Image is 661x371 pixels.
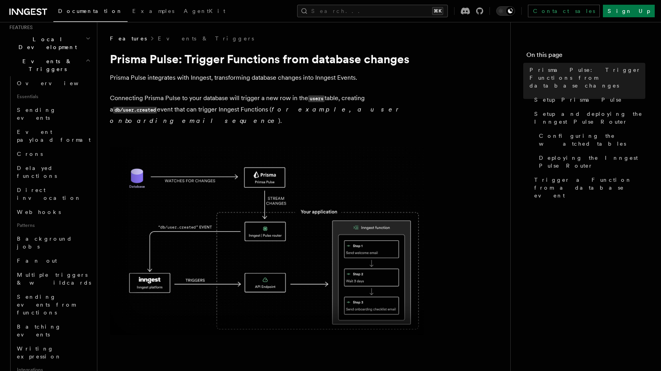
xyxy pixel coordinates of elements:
a: Sign Up [603,5,655,17]
a: Multiple triggers & wildcards [14,268,92,290]
kbd: ⌘K [432,7,443,15]
a: Configuring the watched tables [536,129,645,151]
span: Event payload format [17,129,91,143]
a: Direct invocation [14,183,92,205]
p: Prisma Pulse integrates with Inngest, transforming database changes into Inngest Events. [110,72,424,83]
span: Configuring the watched tables [539,132,645,148]
span: Features [110,35,147,42]
a: Deploying the Inngest Pulse Router [536,151,645,173]
button: Toggle dark mode [496,6,515,16]
span: Overview [17,80,98,86]
span: Delayed functions [17,165,57,179]
span: Setup and deploying the Inngest Pulse Router [534,110,645,126]
a: Background jobs [14,232,92,254]
span: Background jobs [17,236,72,250]
span: Direct invocation [17,187,81,201]
span: Events & Triggers [6,57,86,73]
span: Writing expression [17,345,62,360]
a: Writing expression [14,342,92,364]
button: Search...⌘K [297,5,448,17]
img: Prisma Pulse watches your database for changes and streams them to your Inngest Pulse Router. The... [110,147,424,335]
button: Events & Triggers [6,54,92,76]
a: Overview [14,76,92,90]
span: Fan out [17,258,57,264]
button: Local Development [6,32,92,54]
span: Examples [132,8,174,14]
a: Events & Triggers [158,35,254,42]
a: Sending events from functions [14,290,92,320]
span: Local Development [6,35,86,51]
span: Prisma Pulse: Trigger Functions from database changes [530,66,645,90]
a: AgentKit [179,2,230,21]
span: Sending events from functions [17,294,75,316]
a: Documentation [53,2,128,22]
h4: On this page [526,50,645,63]
a: Examples [128,2,179,21]
a: Sending events [14,103,92,125]
a: Contact sales [528,5,600,17]
span: Documentation [58,8,123,14]
a: Setup Prisma Pulse [531,93,645,107]
p: Connecting Prisma Pulse to your database will trigger a new row in the table, creating a event th... [110,93,424,126]
span: Trigger a Function from a database event [534,176,645,199]
span: AgentKit [184,8,225,14]
a: Delayed functions [14,161,92,183]
span: Batching events [17,323,61,338]
code: users [308,95,325,102]
a: Batching events [14,320,92,342]
span: Setup Prisma Pulse [534,96,622,104]
a: Event payload format [14,125,92,147]
code: db/user.created [113,107,157,113]
span: Multiple triggers & wildcards [17,272,91,286]
span: Features [6,24,33,31]
span: Crons [17,151,43,157]
a: Trigger a Function from a database event [531,173,645,203]
span: Webhooks [17,209,61,215]
span: Patterns [14,219,92,232]
a: Prisma Pulse: Trigger Functions from database changes [526,63,645,93]
h1: Prisma Pulse: Trigger Functions from database changes [110,52,424,66]
a: Fan out [14,254,92,268]
span: Deploying the Inngest Pulse Router [539,154,645,170]
span: Sending events [17,107,56,121]
a: Crons [14,147,92,161]
a: Setup and deploying the Inngest Pulse Router [531,107,645,129]
a: Webhooks [14,205,92,219]
span: Essentials [14,90,92,103]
